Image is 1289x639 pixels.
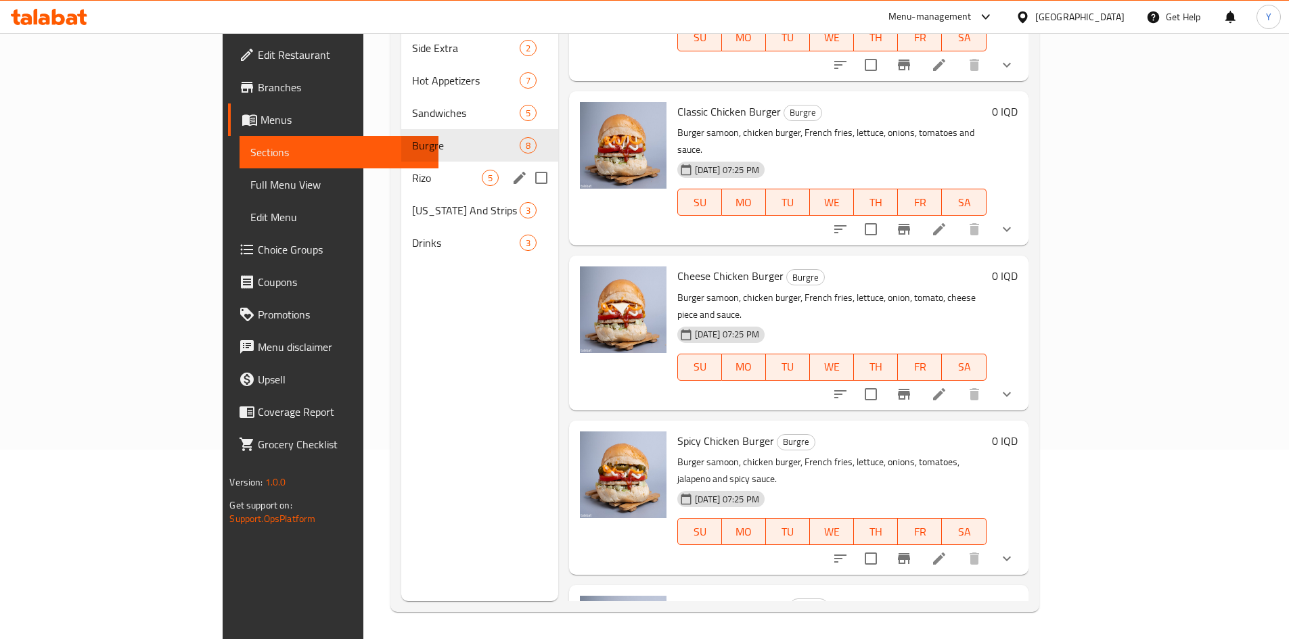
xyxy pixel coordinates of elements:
span: 7 [520,74,536,87]
span: Select to update [857,380,885,408]
span: Y [1266,9,1271,24]
span: Full Menu View [250,176,427,193]
span: 5 [520,107,536,120]
span: SA [947,193,980,212]
button: edit [510,168,530,188]
button: TH [854,354,898,381]
button: TU [766,518,810,545]
img: Spicy Chicken Burger [580,431,666,518]
a: Choice Groups [228,233,438,266]
button: FR [898,354,942,381]
a: Sections [240,136,438,168]
h6: 0 IQD [992,596,1018,615]
span: SU [683,522,717,542]
span: Burgre [777,434,815,450]
a: Menu disclaimer [228,331,438,363]
button: SU [677,24,722,51]
span: Burgre [412,137,519,153]
span: Menu disclaimer [258,339,427,355]
span: [DATE] 07:25 PM [689,164,765,176]
span: Coverage Report [258,404,427,420]
span: Select to update [857,51,885,79]
button: MO [722,518,766,545]
a: Edit Restaurant [228,39,438,71]
div: [GEOGRAPHIC_DATA] [1035,9,1125,24]
span: Upsell [258,371,427,387]
div: Rizo5edit [401,162,558,194]
div: Burgre8 [401,129,558,162]
a: Support.OpsPlatform [229,510,315,527]
span: Spicy Chicken Burger [677,431,774,451]
svg: Show Choices [999,57,1015,73]
p: Burger samoon, chicken burger, French fries, lettuce, onions, tomatoes and sauce. [677,124,987,158]
button: show more [991,49,1023,81]
a: Edit menu item [931,550,947,567]
div: items [520,40,537,56]
img: Classic Chicken Burger [580,102,666,189]
span: Edit Restaurant [258,47,427,63]
h6: 0 IQD [992,266,1018,285]
button: show more [991,378,1023,410]
svg: Show Choices [999,550,1015,567]
span: TH [859,522,892,542]
button: show more [991,213,1023,245]
button: SU [677,518,722,545]
nav: Menu sections [401,26,558,264]
button: delete [958,378,991,410]
span: Select to update [857,215,885,243]
span: Coupons [258,274,427,290]
span: Burgre [790,599,828,615]
p: Burger samoon, chicken burger, French fries, lettuce, onions, tomatoes, jalapeno and spicy sauce. [677,454,987,488]
button: WE [810,354,854,381]
a: Edit menu item [931,57,947,73]
span: 1.0.0 [265,473,286,491]
span: SA [947,522,980,542]
button: Branch-specific-item [888,213,920,245]
button: WE [810,518,854,545]
a: Full Menu View [240,168,438,201]
div: items [520,137,537,153]
span: Promotions [258,306,427,323]
span: MO [727,193,761,212]
span: Burgre [787,270,824,285]
a: Branches [228,71,438,103]
div: Burgre [786,269,825,285]
span: TU [771,193,805,212]
span: WE [815,193,849,212]
a: Menus [228,103,438,136]
a: Edit menu item [931,386,947,402]
span: TU [771,522,805,542]
a: Coverage Report [228,396,438,428]
span: [US_STATE] And Strips [412,202,519,218]
span: MO [727,28,761,47]
div: Burgre [784,105,822,121]
span: 5 [482,172,498,185]
button: TH [854,189,898,216]
button: TH [854,24,898,51]
span: 2 [520,42,536,55]
div: Sandwiches [412,105,519,121]
button: TU [766,189,810,216]
img: Cheese Chicken Burger [580,266,666,353]
span: TU [771,28,805,47]
button: show more [991,542,1023,575]
button: SA [942,518,986,545]
span: WE [815,28,849,47]
button: WE [810,189,854,216]
h6: 0 IQD [992,431,1018,450]
div: Sandwiches5 [401,97,558,129]
div: Drinks3 [401,227,558,259]
a: Promotions [228,298,438,331]
span: Version: [229,473,263,491]
span: Sections [250,144,427,160]
span: FR [903,357,936,377]
h6: 0 IQD [992,102,1018,121]
button: MO [722,24,766,51]
span: TH [859,357,892,377]
span: SU [683,357,717,377]
span: SU [683,28,717,47]
button: TH [854,518,898,545]
span: FR [903,193,936,212]
div: [US_STATE] And Strips3 [401,194,558,227]
div: items [520,105,537,121]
